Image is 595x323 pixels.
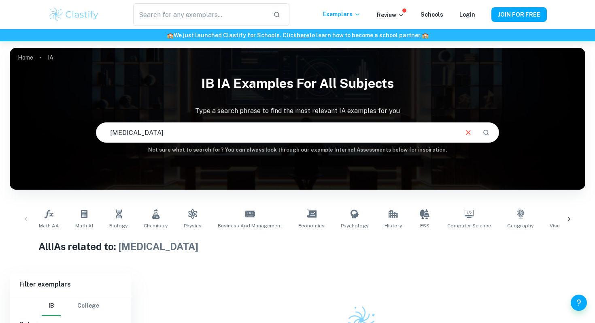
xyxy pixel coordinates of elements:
span: Economics [298,222,325,229]
h6: Not sure what to search for? You can always look through our example Internal Assessments below f... [10,146,585,154]
div: Filter type choice [42,296,99,316]
span: Math AI [75,222,93,229]
span: ESS [420,222,429,229]
h6: We just launched Clastify for Schools. Click to learn how to become a school partner. [2,31,593,40]
a: Schools [421,11,443,18]
p: IA [48,53,53,62]
span: Physics [184,222,202,229]
h1: IB IA examples for all subjects [10,71,585,96]
span: Geography [507,222,533,229]
input: Search for any exemplars... [133,3,267,26]
img: Clastify logo [48,6,100,23]
span: Computer Science [447,222,491,229]
button: JOIN FOR FREE [491,7,547,22]
button: Help and Feedback [571,295,587,311]
span: History [385,222,402,229]
a: Login [459,11,475,18]
h1: All IAs related to: [38,239,557,254]
span: Business and Management [218,222,282,229]
button: IB [42,296,61,316]
button: Clear [461,125,476,140]
span: Math AA [39,222,59,229]
button: Search [479,126,493,139]
span: 🏫 [167,32,174,39]
p: Review [377,11,404,19]
span: Psychology [341,222,368,229]
p: Exemplars [323,10,361,19]
button: College [77,296,99,316]
h6: Filter exemplars [10,273,131,296]
span: Chemistry [144,222,168,229]
span: [MEDICAL_DATA] [118,241,198,252]
span: Biology [109,222,127,229]
input: E.g. player arrangements, enthalpy of combustion, analysis of a big city... [96,121,457,144]
a: Home [18,52,33,63]
p: Type a search phrase to find the most relevant IA examples for you [10,106,585,116]
span: 🏫 [422,32,429,39]
a: here [297,32,309,39]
